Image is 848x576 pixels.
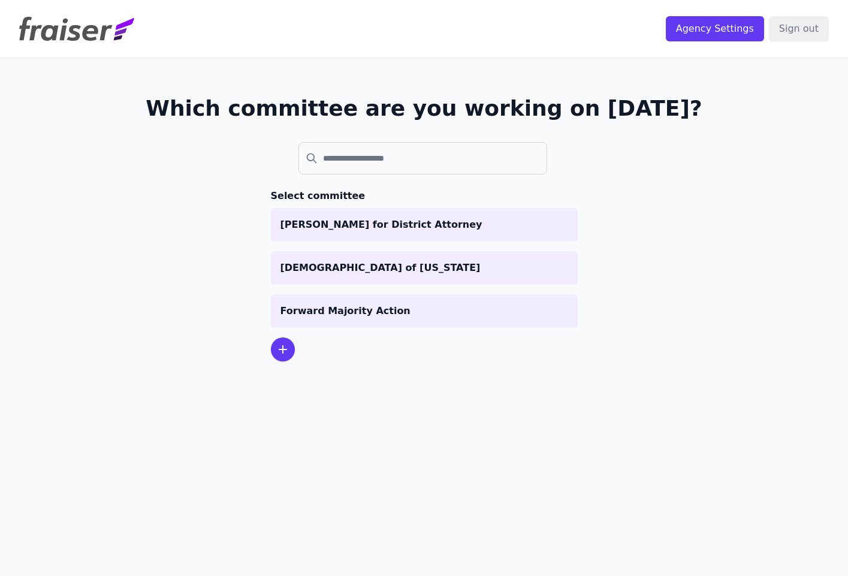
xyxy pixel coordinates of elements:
p: [PERSON_NAME] for District Attorney [280,218,568,232]
input: Agency Settings [666,16,764,41]
img: Fraiser Logo [19,17,134,41]
a: [PERSON_NAME] for District Attorney [271,208,578,242]
a: Forward Majority Action [271,294,578,328]
input: Sign out [769,16,829,41]
p: Forward Majority Action [280,304,568,318]
a: [DEMOGRAPHIC_DATA] of [US_STATE] [271,251,578,285]
h1: Which committee are you working on [DATE]? [146,96,702,120]
h3: Select committee [271,189,578,203]
p: [DEMOGRAPHIC_DATA] of [US_STATE] [280,261,568,275]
